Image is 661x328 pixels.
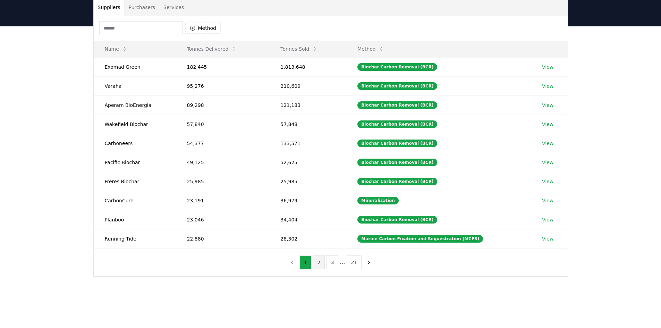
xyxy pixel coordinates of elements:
td: 36,979 [269,191,346,210]
a: View [542,83,553,90]
td: Exomad Green [94,57,176,76]
td: 133,571 [269,134,346,153]
td: Aperam BioEnergia [94,95,176,115]
td: 57,840 [176,115,270,134]
td: Freres Biochar [94,172,176,191]
td: 34,404 [269,210,346,229]
td: 49,125 [176,153,270,172]
a: View [542,235,553,242]
td: 54,377 [176,134,270,153]
td: 28,302 [269,229,346,248]
a: View [542,159,553,166]
div: Biochar Carbon Removal (BCR) [357,216,437,224]
button: Name [99,42,133,56]
td: Planboo [94,210,176,229]
td: 1,813,648 [269,57,346,76]
button: 1 [299,255,312,269]
div: Biochar Carbon Removal (BCR) [357,159,437,166]
div: Biochar Carbon Removal (BCR) [357,82,437,90]
button: Tonnes Delivered [181,42,243,56]
div: Biochar Carbon Removal (BCR) [357,101,437,109]
a: View [542,140,553,147]
td: 210,609 [269,76,346,95]
td: 89,298 [176,95,270,115]
td: 23,046 [176,210,270,229]
div: Biochar Carbon Removal (BCR) [357,120,437,128]
div: Mineralization [357,197,399,204]
td: Wakefield Biochar [94,115,176,134]
td: 25,985 [269,172,346,191]
button: Method [352,42,390,56]
button: Tonnes Sold [275,42,323,56]
td: CarbonCure [94,191,176,210]
td: Varaha [94,76,176,95]
td: Pacific Biochar [94,153,176,172]
button: Method [185,23,221,34]
li: ... [340,258,345,267]
button: 2 [313,255,325,269]
td: 182,445 [176,57,270,76]
a: View [542,121,553,128]
div: Biochar Carbon Removal (BCR) [357,140,437,147]
td: 22,880 [176,229,270,248]
div: Marine Carbon Fixation and Sequestration (MCFS) [357,235,483,243]
button: next page [363,255,375,269]
a: View [542,216,553,223]
td: 23,191 [176,191,270,210]
td: 121,183 [269,95,346,115]
td: 95,276 [176,76,270,95]
button: 3 [326,255,338,269]
button: 21 [347,255,362,269]
a: View [542,178,553,185]
div: Biochar Carbon Removal (BCR) [357,63,437,71]
a: View [542,197,553,204]
td: 52,625 [269,153,346,172]
a: View [542,64,553,70]
td: Carboneers [94,134,176,153]
td: 25,985 [176,172,270,191]
div: Biochar Carbon Removal (BCR) [357,178,437,185]
td: 57,848 [269,115,346,134]
a: View [542,102,553,109]
td: Running Tide [94,229,176,248]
